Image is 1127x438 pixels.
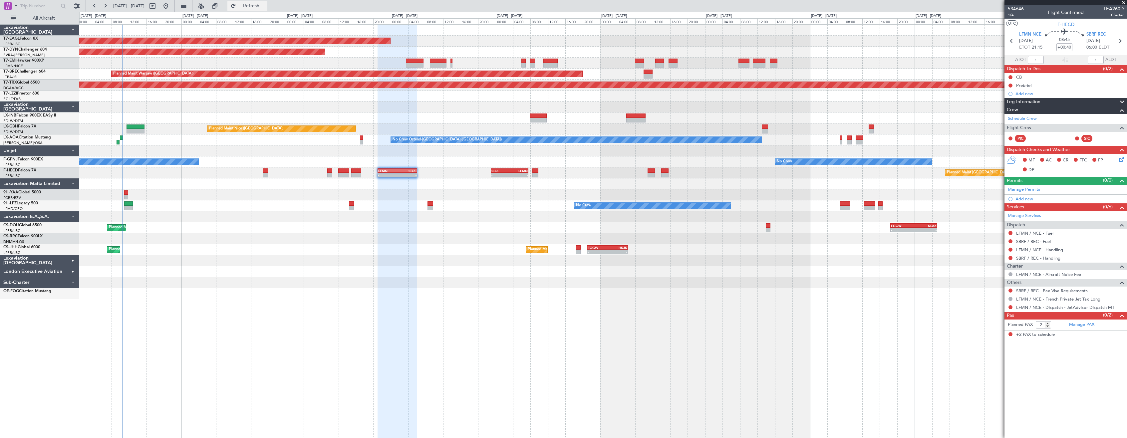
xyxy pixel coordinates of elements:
span: T7-TRX [3,81,17,85]
div: 00:00 [810,18,827,24]
div: [DATE] - [DATE] [706,13,732,19]
a: LFMN / NCE - French Private Jet Tax Long [1016,296,1100,302]
div: 12:00 [548,18,565,24]
span: 9H-LPZ [3,201,17,205]
a: F-HECDFalcon 7X [3,168,36,172]
a: SBRF / REC - Pax Visa Requirements [1016,288,1088,294]
a: LX-AOACitation Mustang [3,135,51,139]
div: 04:00 [932,18,950,24]
div: Flight Confirmed [1048,9,1084,16]
div: No Crew [777,157,792,167]
div: Planned Maint [GEOGRAPHIC_DATA] ([GEOGRAPHIC_DATA]) [109,245,214,255]
div: - - [1027,135,1042,141]
span: OE-FOG [3,289,19,293]
div: 16:00 [985,18,1002,24]
span: 534646 [1008,5,1024,12]
div: 16:00 [461,18,478,24]
div: 04:00 [827,18,845,24]
a: LFPB/LBG [3,250,21,255]
span: CS-RRC [3,234,18,238]
div: LFMN [378,169,398,173]
a: EVRA/[PERSON_NAME] [3,53,45,58]
div: 08:00 [845,18,862,24]
a: Manage Services [1008,213,1041,219]
span: T7-EMI [3,59,16,63]
span: Services [1007,203,1024,211]
span: ALDT [1105,57,1116,63]
span: Dispatch [1007,221,1025,229]
div: 00:00 [77,18,94,24]
span: 21:15 [1032,44,1042,51]
div: 00:00 [496,18,513,24]
a: T7-BREChallenger 604 [3,70,46,74]
div: SIC [1081,135,1092,142]
span: All Aircraft [17,16,70,21]
div: 20:00 [373,18,391,24]
div: - [588,250,607,254]
span: 06:00 [1086,44,1097,51]
div: 08:00 [635,18,653,24]
a: OE-FOGCitation Mustang [3,289,51,293]
a: T7-TRXGlobal 6500 [3,81,40,85]
span: (0/2) [1103,312,1113,319]
div: - [510,173,528,177]
span: 08:45 [1059,37,1070,43]
div: 04:00 [618,18,635,24]
div: No Crew [576,201,591,211]
div: LFMN [510,169,528,173]
a: Schedule Crew [1008,115,1037,122]
div: Planned Maint [GEOGRAPHIC_DATA] ([GEOGRAPHIC_DATA]) [109,223,214,233]
div: - [491,173,510,177]
a: T7-EMIHawker 900XP [3,59,44,63]
div: 08:00 [530,18,548,24]
div: 08:00 [321,18,338,24]
span: Charter [1104,12,1124,18]
span: Permits [1007,177,1022,185]
span: Crew [1007,106,1018,114]
div: Add new [1015,91,1124,97]
a: CS-DOUGlobal 6500 [3,223,42,227]
span: Others [1007,279,1021,287]
a: DGAA/ACC [3,86,24,91]
div: 12:00 [862,18,880,24]
span: LX-GBH [3,124,18,128]
div: - [914,228,937,232]
span: CS-JHH [3,245,18,249]
a: EDLW/DTM [3,118,23,123]
a: FCBB/BZV [3,195,21,200]
div: 08:00 [216,18,233,24]
span: (0/6) [1103,203,1113,210]
div: 12:00 [129,18,146,24]
a: 9H-LPZLegacy 500 [3,201,38,205]
span: (0/0) [1103,177,1113,184]
div: [DATE] - [DATE] [916,13,941,19]
div: 20:00 [269,18,286,24]
div: 08:00 [426,18,443,24]
span: Flight Crew [1007,124,1031,132]
div: Prebrief [1016,83,1032,88]
a: Manage PAX [1069,322,1094,328]
div: 00:00 [915,18,932,24]
div: No Crew Ostend-[GEOGRAPHIC_DATA] ([GEOGRAPHIC_DATA]) [393,135,502,145]
span: T7-LZZI [3,92,17,96]
div: HKJK [607,246,627,250]
div: 04:00 [408,18,425,24]
a: LFMD/CEQ [3,206,23,211]
span: F-GPNJ [3,157,18,161]
div: [DATE] - [DATE] [497,13,522,19]
button: Refresh [227,1,267,11]
input: Trip Number [20,1,59,11]
span: [DATE] [1019,38,1033,44]
div: 16:00 [251,18,268,24]
div: [DATE] - [DATE] [182,13,208,19]
div: 00:00 [286,18,303,24]
div: 08:00 [740,18,757,24]
div: 04:00 [94,18,111,24]
div: EGGW [588,246,607,250]
div: 12:00 [757,18,775,24]
a: LTBA/ISL [3,75,18,80]
div: 16:00 [670,18,688,24]
span: ETOT [1019,44,1030,51]
div: 04:00 [722,18,740,24]
a: LFMN / NCE - Fuel [1016,230,1053,236]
